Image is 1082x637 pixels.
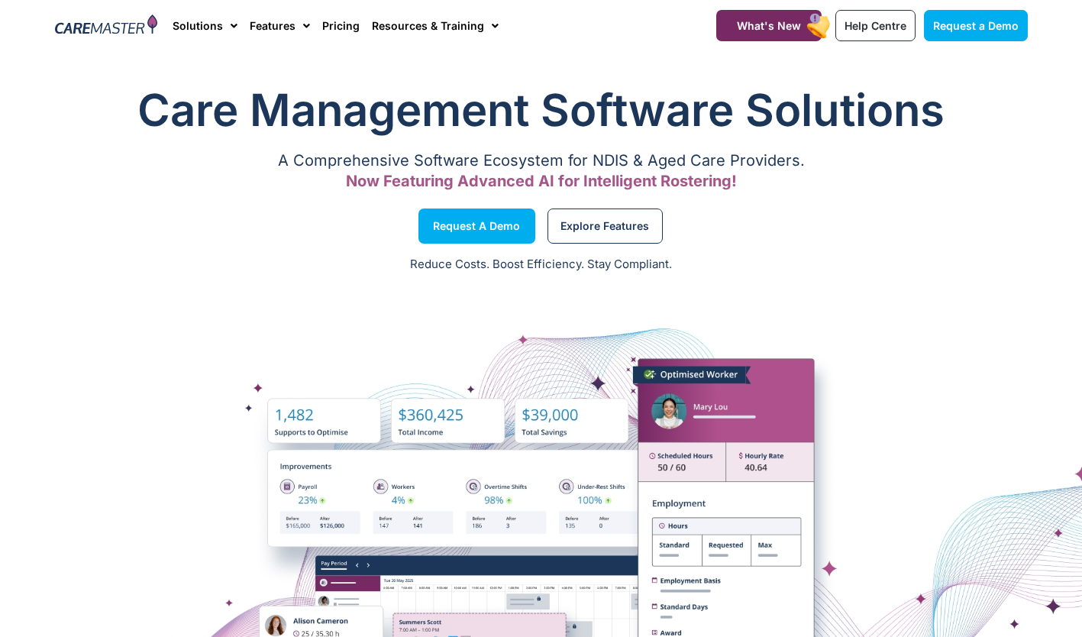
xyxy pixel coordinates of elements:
[737,19,801,32] span: What's New
[55,15,158,37] img: CareMaster Logo
[716,10,822,41] a: What's New
[9,256,1073,273] p: Reduce Costs. Boost Efficiency. Stay Compliant.
[933,19,1019,32] span: Request a Demo
[560,222,649,230] span: Explore Features
[845,19,906,32] span: Help Centre
[433,222,520,230] span: Request a Demo
[418,209,535,244] a: Request a Demo
[924,10,1028,41] a: Request a Demo
[55,156,1028,166] p: A Comprehensive Software Ecosystem for NDIS & Aged Care Providers.
[55,79,1028,141] h1: Care Management Software Solutions
[346,172,737,190] span: Now Featuring Advanced AI for Intelligent Rostering!
[547,209,663,244] a: Explore Features
[835,10,916,41] a: Help Centre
